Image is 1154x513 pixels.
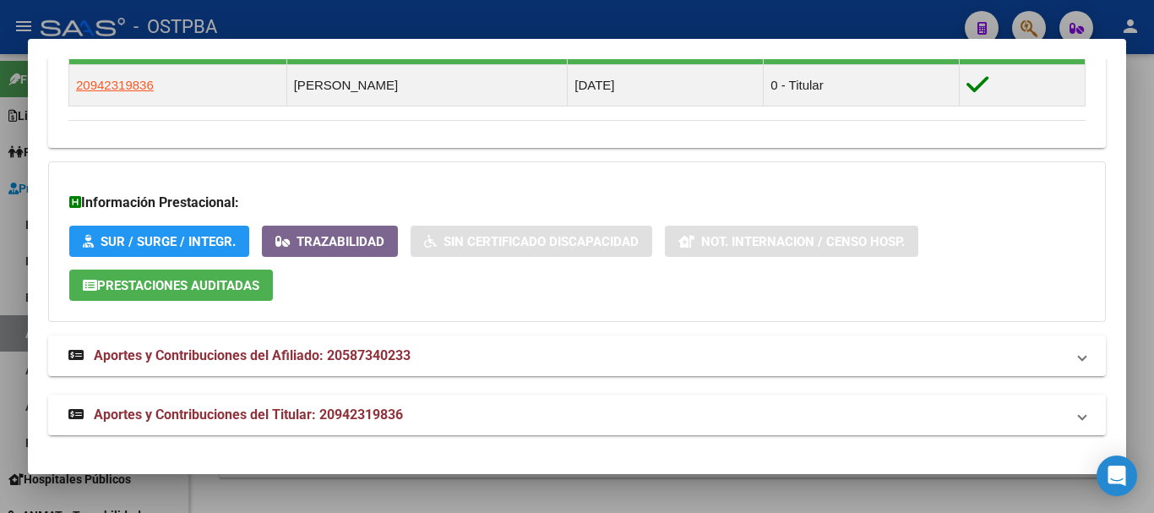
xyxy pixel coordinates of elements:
span: Sin Certificado Discapacidad [444,234,639,249]
button: Sin Certificado Discapacidad [411,226,652,257]
button: Trazabilidad [262,226,398,257]
span: Trazabilidad [297,234,384,249]
mat-expansion-panel-header: Aportes y Contribuciones del Titular: 20942319836 [48,395,1106,435]
span: Aportes y Contribuciones del Titular: 20942319836 [94,407,403,423]
div: Open Intercom Messenger [1097,456,1137,496]
button: Prestaciones Auditadas [69,270,273,301]
button: SUR / SURGE / INTEGR. [69,226,249,257]
span: Aportes y Contribuciones del Afiliado: 20587340233 [94,347,411,363]
h3: Información Prestacional: [69,193,1085,213]
td: [PERSON_NAME] [286,64,568,106]
span: Not. Internacion / Censo Hosp. [701,234,905,249]
mat-expansion-panel-header: Aportes y Contribuciones del Afiliado: 20587340233 [48,336,1106,376]
span: Prestaciones Auditadas [97,278,259,293]
span: 20942319836 [76,78,154,92]
span: SUR / SURGE / INTEGR. [101,234,236,249]
button: Not. Internacion / Censo Hosp. [665,226,918,257]
td: [DATE] [568,64,764,106]
td: 0 - Titular [764,64,960,106]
